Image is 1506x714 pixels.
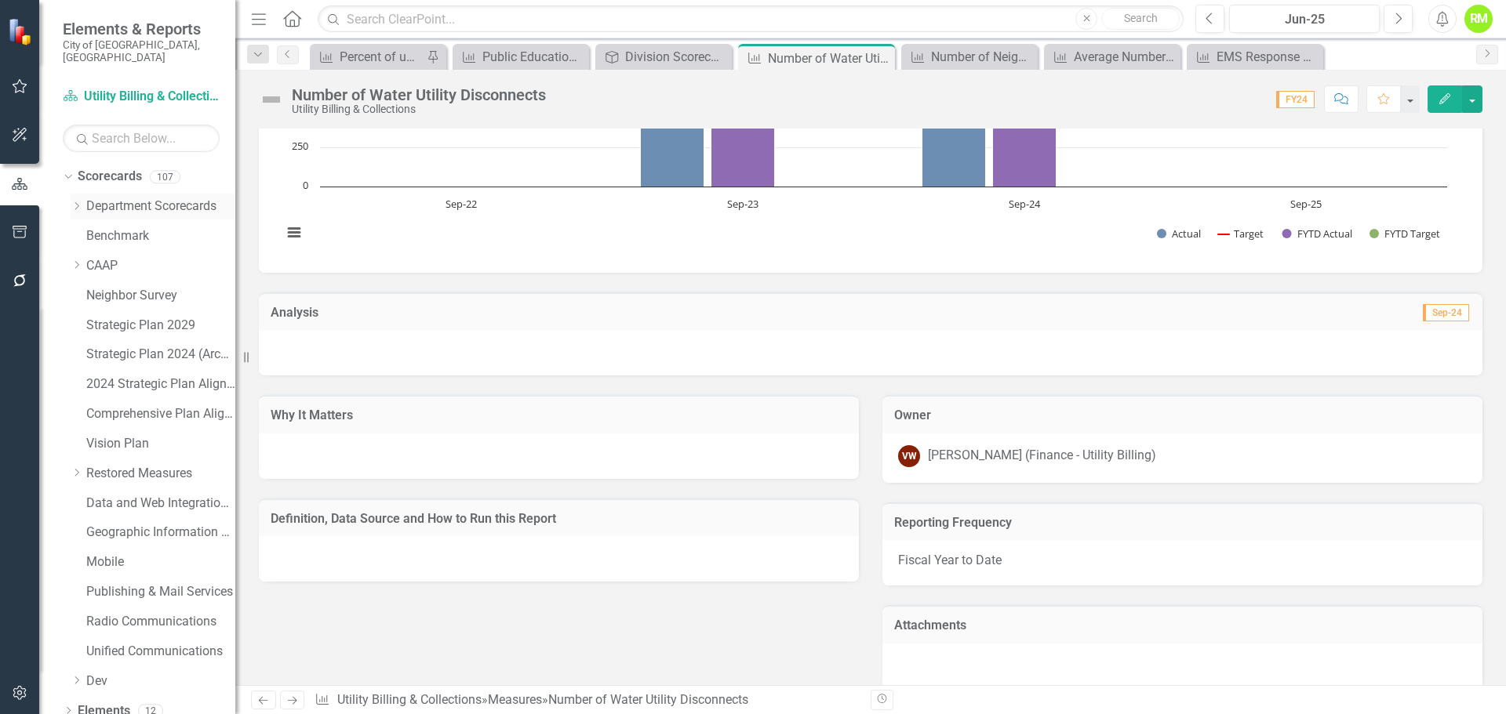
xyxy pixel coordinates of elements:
[457,47,585,67] a: Public Education Events and Attendance
[1229,5,1380,33] button: Jun-25
[548,692,748,707] div: Number of Water Utility Disconnects
[292,139,308,153] text: 250
[78,168,142,186] a: Scorecards
[1235,10,1374,29] div: Jun-25
[599,47,728,67] a: Division Scorecard
[86,257,235,275] a: CAAP
[894,408,1471,422] h3: Owner
[894,516,1471,530] h3: Reporting Frequency
[292,86,546,103] div: Number of Water Utility Disconnects
[86,672,235,690] a: Dev
[271,408,847,422] h3: Why It Matters
[1074,47,1177,67] div: Average Number of Utility Payments Received via Easy Pay Options
[1217,47,1319,67] div: EMS Response Time ERF 2
[898,552,1467,570] p: Fiscal Year to Date
[1124,12,1158,24] span: Search
[482,47,585,67] div: Public Education Events and Attendance
[86,643,235,661] a: Unified Communications
[318,5,1184,33] input: Search ClearPoint...
[86,553,235,571] a: Mobile
[150,170,180,183] div: 107
[86,317,235,335] a: Strategic Plan 2029
[1009,197,1041,211] text: Sep-24
[1276,91,1315,108] span: FY24
[275,22,1455,257] svg: Interactive chart
[86,435,235,453] a: Vision Plan
[292,103,546,115] div: Utility Billing & Collections
[86,613,235,631] a: Radio Communications
[340,47,423,67] div: Percent of uncollected utility bills
[86,227,235,245] a: Benchmark
[275,22,1467,257] div: Chart. Highcharts interactive chart.
[86,375,235,393] a: 2024 Strategic Plan Alignment
[86,287,235,305] a: Neighbor Survey
[303,178,308,192] text: 0
[63,20,220,38] span: Elements & Reports
[271,306,871,320] h3: Analysis
[928,447,1156,465] div: [PERSON_NAME] (Finance - Utility Billing)
[86,465,235,483] a: Restored Measures
[898,445,920,467] div: VW
[894,618,1471,632] h3: Attachments
[259,87,284,112] img: Not Defined
[1101,8,1180,30] button: Search
[86,198,235,216] a: Department Scorecards
[86,524,235,542] a: Geographic Information System (GIS)
[1218,227,1264,241] button: Show Target
[488,692,542,707] a: Measures
[922,75,986,187] path: Sep-24, 708. Actual.
[993,75,1057,187] path: Sep-24, 708. FYTD Actual.
[271,512,847,526] h3: Definition, Data Source and How to Run this Report
[86,346,235,364] a: Strategic Plan 2024 (Archive)
[314,47,423,67] a: Percent of uncollected utility bills
[931,47,1034,67] div: Number of Neighbors Walking into Lobby with Business Tax License Inquiry
[283,222,305,244] button: View chart menu, Chart
[1157,227,1201,241] button: Show Actual
[8,18,35,45] img: ClearPoint Strategy
[1464,5,1493,33] button: RM
[1370,227,1441,241] button: Show FYTD Target
[86,495,235,513] a: Data and Web Integration Services
[63,125,220,152] input: Search Below...
[315,691,859,709] div: » »
[625,47,728,67] div: Division Scorecard
[446,197,477,211] text: Sep-22
[63,38,220,64] small: City of [GEOGRAPHIC_DATA], [GEOGRAPHIC_DATA]
[1282,227,1352,241] button: Show FYTD Actual
[727,197,758,211] text: Sep-23
[768,49,891,68] div: Number of Water Utility Disconnects
[1423,304,1469,321] span: Sep-24
[1048,47,1177,67] a: Average Number of Utility Payments Received via Easy Pay Options
[86,583,235,601] a: Publishing & Mail Services
[1191,47,1319,67] a: EMS Response Time ERF 2
[1290,197,1322,211] text: Sep-25
[337,692,482,707] a: Utility Billing & Collections
[86,405,235,423] a: Comprehensive Plan Alignment
[905,47,1034,67] a: Number of Neighbors Walking into Lobby with Business Tax License Inquiry
[63,88,220,106] a: Utility Billing & Collections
